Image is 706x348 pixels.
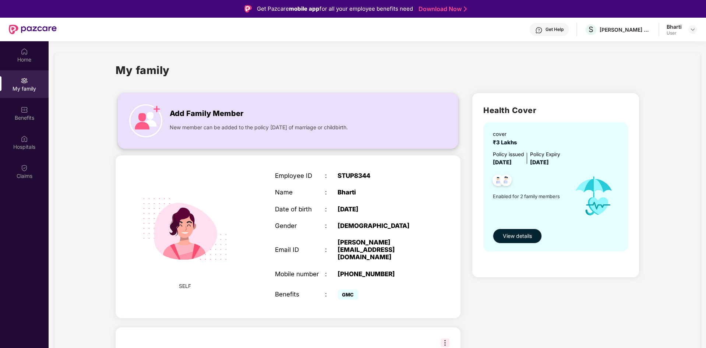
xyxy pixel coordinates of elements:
[589,25,593,34] span: S
[530,151,560,159] div: Policy Expiry
[275,291,325,298] div: Benefits
[567,167,621,225] img: icon
[690,27,696,32] img: svg+xml;base64,PHN2ZyBpZD0iRHJvcGRvd24tMzJ4MzIiIHhtbG5zPSJodHRwOi8vd3d3LnczLm9yZy8yMDAwL3N2ZyIgd2...
[132,176,238,282] img: svg+xml;base64,PHN2ZyB4bWxucz0iaHR0cDovL3d3dy53My5vcmcvMjAwMC9zdmciIHdpZHRoPSIyMjQiIGhlaWdodD0iMT...
[325,205,338,213] div: :
[275,246,325,253] div: Email ID
[441,338,449,347] img: svg+xml;base64,PHN2ZyB3aWR0aD0iMzIiIGhlaWdodD0iMzIiIHZpZXdCb3g9IjAgMCAzMiAzMiIgZmlsbD0ibm9uZSIgeG...
[493,229,542,243] button: View details
[21,77,28,84] img: svg+xml;base64,PHN2ZyB3aWR0aD0iMjAiIGhlaWdodD0iMjAiIHZpZXdCb3g9IjAgMCAyMCAyMCIgZmlsbD0ibm9uZSIgeG...
[275,222,325,229] div: Gender
[325,172,338,179] div: :
[325,291,338,298] div: :
[21,106,28,113] img: svg+xml;base64,PHN2ZyBpZD0iQmVuZWZpdHMiIHhtbG5zPSJodHRwOi8vd3d3LnczLm9yZy8yMDAwL3N2ZyIgd2lkdGg9Ij...
[338,205,425,213] div: [DATE]
[9,25,57,34] img: New Pazcare Logo
[289,5,320,12] strong: mobile app
[116,62,170,78] h1: My family
[338,222,425,229] div: [DEMOGRAPHIC_DATA]
[493,159,512,166] span: [DATE]
[170,108,243,119] span: Add Family Member
[21,164,28,172] img: svg+xml;base64,PHN2ZyBpZD0iQ2xhaW0iIHhtbG5zPSJodHRwOi8vd3d3LnczLm9yZy8yMDAwL3N2ZyIgd2lkdGg9IjIwIi...
[170,123,348,131] span: New member can be added to the policy [DATE] of marriage or childbirth.
[419,5,465,13] a: Download Now
[483,104,628,116] h2: Health Cover
[667,30,682,36] div: User
[464,5,467,13] img: Stroke
[129,104,162,137] img: icon
[600,26,651,33] div: [PERSON_NAME] CONSULTANTS P LTD
[667,23,682,30] div: Bharti
[325,246,338,253] div: :
[325,189,338,196] div: :
[275,189,325,196] div: Name
[244,5,252,13] img: Logo
[338,189,425,196] div: Bharti
[546,27,564,32] div: Get Help
[21,135,28,143] img: svg+xml;base64,PHN2ZyBpZD0iSG9zcGl0YWxzIiB4bWxucz0iaHR0cDovL3d3dy53My5vcmcvMjAwMC9zdmciIHdpZHRoPS...
[489,172,507,190] img: svg+xml;base64,PHN2ZyB4bWxucz0iaHR0cDovL3d3dy53My5vcmcvMjAwMC9zdmciIHdpZHRoPSI0OC45NDMiIGhlaWdodD...
[503,232,532,240] span: View details
[325,270,338,278] div: :
[338,289,358,300] span: GMC
[21,48,28,55] img: svg+xml;base64,PHN2ZyBpZD0iSG9tZSIgeG1sbnM9Imh0dHA6Ly93d3cudzMub3JnLzIwMDAvc3ZnIiB3aWR0aD0iMjAiIG...
[275,270,325,278] div: Mobile number
[535,27,543,34] img: svg+xml;base64,PHN2ZyBpZD0iSGVscC0zMngzMiIgeG1sbnM9Imh0dHA6Ly93d3cudzMub3JnLzIwMDAvc3ZnIiB3aWR0aD...
[493,151,524,159] div: Policy issued
[275,205,325,213] div: Date of birth
[179,282,191,290] span: SELF
[338,239,425,261] div: [PERSON_NAME][EMAIL_ADDRESS][DOMAIN_NAME]
[338,270,425,278] div: [PHONE_NUMBER]
[338,172,425,179] div: STUP8344
[493,193,567,200] span: Enabled for 2 family members
[493,139,520,146] span: ₹3 Lakhs
[275,172,325,179] div: Employee ID
[257,4,413,13] div: Get Pazcare for all your employee benefits need
[497,172,515,190] img: svg+xml;base64,PHN2ZyB4bWxucz0iaHR0cDovL3d3dy53My5vcmcvMjAwMC9zdmciIHdpZHRoPSI0OC45NDMiIGhlaWdodD...
[530,159,549,166] span: [DATE]
[325,222,338,229] div: :
[493,130,520,138] div: cover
